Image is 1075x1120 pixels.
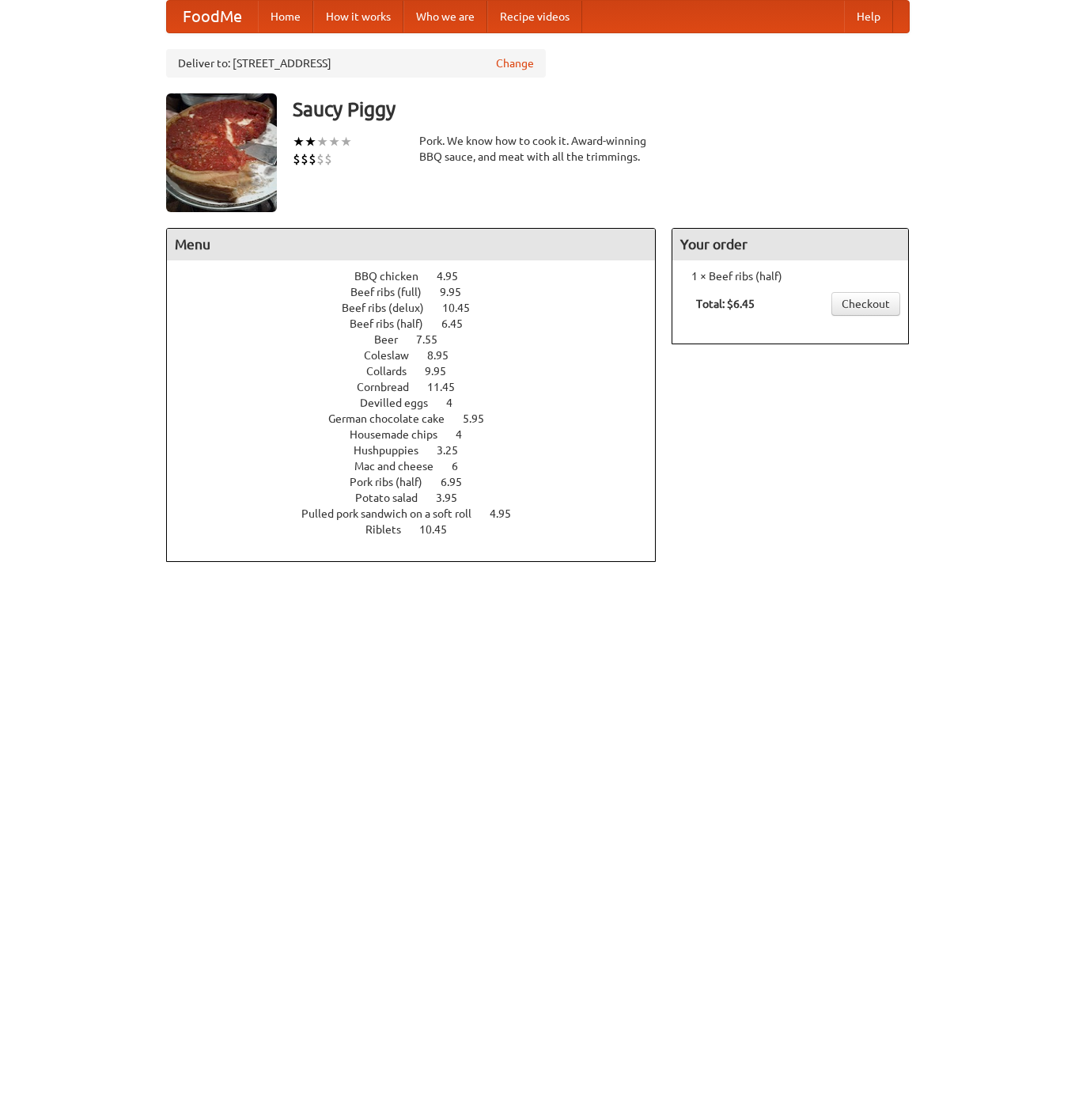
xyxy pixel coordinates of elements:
[316,150,324,168] li: $
[366,365,475,378] a: Collards 9.95
[442,302,486,314] span: 10.45
[301,150,308,168] li: $
[293,93,910,125] h3: Saucy Piggy
[357,381,425,393] span: Cornbread
[441,476,478,488] span: 6.95
[167,229,656,260] h4: Menu
[350,428,453,441] span: Housemade chips
[427,349,464,362] span: 8.95
[456,428,478,441] span: 4
[696,298,755,310] b: Total: $6.45
[355,492,433,504] span: Potato salad
[354,460,449,473] span: Mac and cheese
[354,444,487,457] a: Hushpuppies 3.25
[374,333,467,346] a: Beer 7.55
[293,150,301,168] li: $
[463,412,500,425] span: 5.95
[446,397,468,409] span: 4
[258,1,313,32] a: Home
[844,1,893,32] a: Help
[301,507,487,520] span: Pulled pork sandwich on a soft roll
[316,133,328,150] li: ★
[350,428,491,441] a: Housemade chips 4
[366,365,422,378] span: Collards
[680,268,900,284] li: 1 × Beef ribs (half)
[342,302,499,314] a: Beef ribs (delux) 10.45
[313,1,403,32] a: How it works
[354,270,434,283] span: BBQ chicken
[301,507,540,520] a: Pulled pork sandwich on a soft roll 4.95
[354,270,487,283] a: BBQ chicken 4.95
[496,55,534,71] a: Change
[342,302,440,314] span: Beef ribs (delux)
[364,349,425,362] span: Coleslaw
[487,1,582,32] a: Recipe videos
[166,93,277,212] img: angular.jpg
[355,492,486,504] a: Potato salad 3.95
[441,317,479,330] span: 6.45
[425,365,462,378] span: 9.95
[419,523,463,536] span: 10.45
[437,444,474,457] span: 3.25
[672,229,908,260] h4: Your order
[293,133,305,150] li: ★
[490,507,527,520] span: 4.95
[360,397,482,409] a: Devilled eggs 4
[328,412,460,425] span: German chocolate cake
[167,1,258,32] a: FoodMe
[365,523,417,536] span: Riblets
[350,317,492,330] a: Beef ribs (half) 6.45
[440,286,477,298] span: 9.95
[416,333,453,346] span: 7.55
[364,349,478,362] a: Coleslaw 8.95
[452,460,474,473] span: 6
[350,286,490,298] a: Beef ribs (full) 9.95
[166,49,546,78] div: Deliver to: [STREET_ADDRESS]
[350,476,491,488] a: Pork ribs (half) 6.95
[350,476,438,488] span: Pork ribs (half)
[308,150,316,168] li: $
[419,133,657,165] div: Pork. We know how to cook it. Award-winning BBQ sauce, and meat with all the trimmings.
[360,397,444,409] span: Devilled eggs
[403,1,487,32] a: Who we are
[328,133,340,150] li: ★
[427,381,471,393] span: 11.45
[374,333,414,346] span: Beer
[354,460,487,473] a: Mac and cheese 6
[357,381,484,393] a: Cornbread 11.45
[831,292,900,316] a: Checkout
[350,286,437,298] span: Beef ribs (full)
[437,270,474,283] span: 4.95
[354,444,434,457] span: Hushpuppies
[324,150,332,168] li: $
[350,317,439,330] span: Beef ribs (half)
[340,133,352,150] li: ★
[305,133,316,150] li: ★
[365,523,476,536] a: Riblets 10.45
[436,492,473,504] span: 3.95
[328,412,513,425] a: German chocolate cake 5.95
